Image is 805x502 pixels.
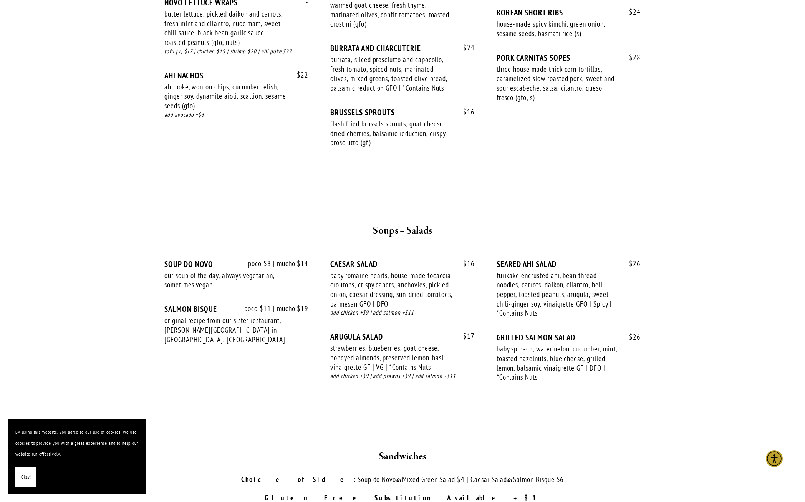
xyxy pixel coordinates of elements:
[330,108,474,117] div: BRUSSELS SPROUTS
[497,271,619,318] div: furikake encrusted ahi, bean thread noodles, carrots, daikon, cilantro, bell pepper, toasted pean...
[766,450,783,467] div: Accessibility Menu
[330,0,452,29] div: warmed goat cheese, fresh thyme, marinated olives, confit tomatoes, toasted crostini (gfo)
[330,271,452,309] div: baby romaine hearts, house-made focaccia croutons, crispy capers, anchovies, pickled onion, caesa...
[330,308,474,317] div: add chicken +$9 | add salmon +$11
[164,71,308,80] div: AHI NACHOS
[497,19,619,38] div: house-made spicy kimchi, green onion, sesame seeds, basmati rice (s)
[297,70,301,80] span: $
[497,65,619,103] div: three house made thick corn tortillas, caramelized slow roasted pork, sweet and sour escabeche, s...
[240,259,308,268] span: poco $8 | mucho $14
[629,7,633,17] span: $
[621,53,641,62] span: 28
[330,43,474,53] div: BURRATA AND CHARCUTERIE
[164,47,308,56] div: tofu (v) $17 | chicken $19 | shrimp $20 | ahi poke $22
[164,111,308,119] div: add avocado +$3
[463,259,467,268] span: $
[330,55,452,93] div: burrata, sliced prosciutto and capocollo, fresh tomato, spiced nuts, marinated olives, mixed gree...
[629,53,633,62] span: $
[621,8,641,17] span: 24
[629,332,633,341] span: $
[164,304,308,314] div: SALMON BISQUE
[463,107,467,116] span: $
[289,71,308,80] span: 22
[497,344,619,382] div: baby spinach, watermelon, cucumber, mint, toasted hazelnuts, blue cheese, grilled lemon, balsamic...
[15,467,36,487] button: Okay!
[463,331,467,341] span: $
[373,224,432,237] strong: Soups + Salads
[164,259,308,269] div: SOUP DO NOVO
[456,108,475,116] span: 16
[396,475,402,484] em: or
[330,332,474,341] div: ARUGULA SALAD
[164,271,287,290] div: our soup of the day, always vegetarian, sometimes vegan
[237,304,308,313] span: poco $11 | mucho $19
[330,372,474,381] div: add chicken +$9 | add prawns +$9 | add salmon +$11
[8,419,146,494] section: Cookie banner
[497,259,641,269] div: SEARED AHI SALAD
[456,259,475,268] span: 16
[241,475,354,484] strong: Choice of Side
[15,427,138,460] p: By using this website, you agree to our use of cookies. We use cookies to provide you with a grea...
[330,259,474,269] div: CAESAR SALAD
[164,9,287,47] div: butter lettuce, pickled daikon and carrots, fresh mint and cilantro, nuoc mam, sweet chili sauce,...
[507,475,513,484] em: or
[456,332,475,341] span: 17
[497,333,641,342] div: GRILLED SALMON SALAD
[456,43,475,52] span: 24
[497,8,641,17] div: KOREAN SHORT RIBS
[463,43,467,52] span: $
[621,259,641,268] span: 26
[379,450,427,463] strong: Sandwiches
[629,259,633,268] span: $
[164,82,287,111] div: ahi poké, wonton chips, cucumber relish, ginger soy, dynamite aioli, scallion, sesame seeds (gfo)
[330,343,452,372] div: strawberries, blueberries, goat cheese, honeyed almonds, preserved lemon-basil vinaigrette GF | V...
[164,316,287,344] div: original recipe from our sister restaurant, [PERSON_NAME][GEOGRAPHIC_DATA] in [GEOGRAPHIC_DATA], ...
[330,119,452,147] div: flash fried brussels sprouts, goat cheese, dried cherries, balsamic reduction, crispy prosciutto ...
[497,53,641,63] div: PORK CARNITAS SOPES
[621,333,641,341] span: 26
[21,472,31,483] span: Okay!
[179,474,626,485] p: : Soup do Novo Mixed Green Salad $4 | Caesar Salad Salmon Bisque $6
